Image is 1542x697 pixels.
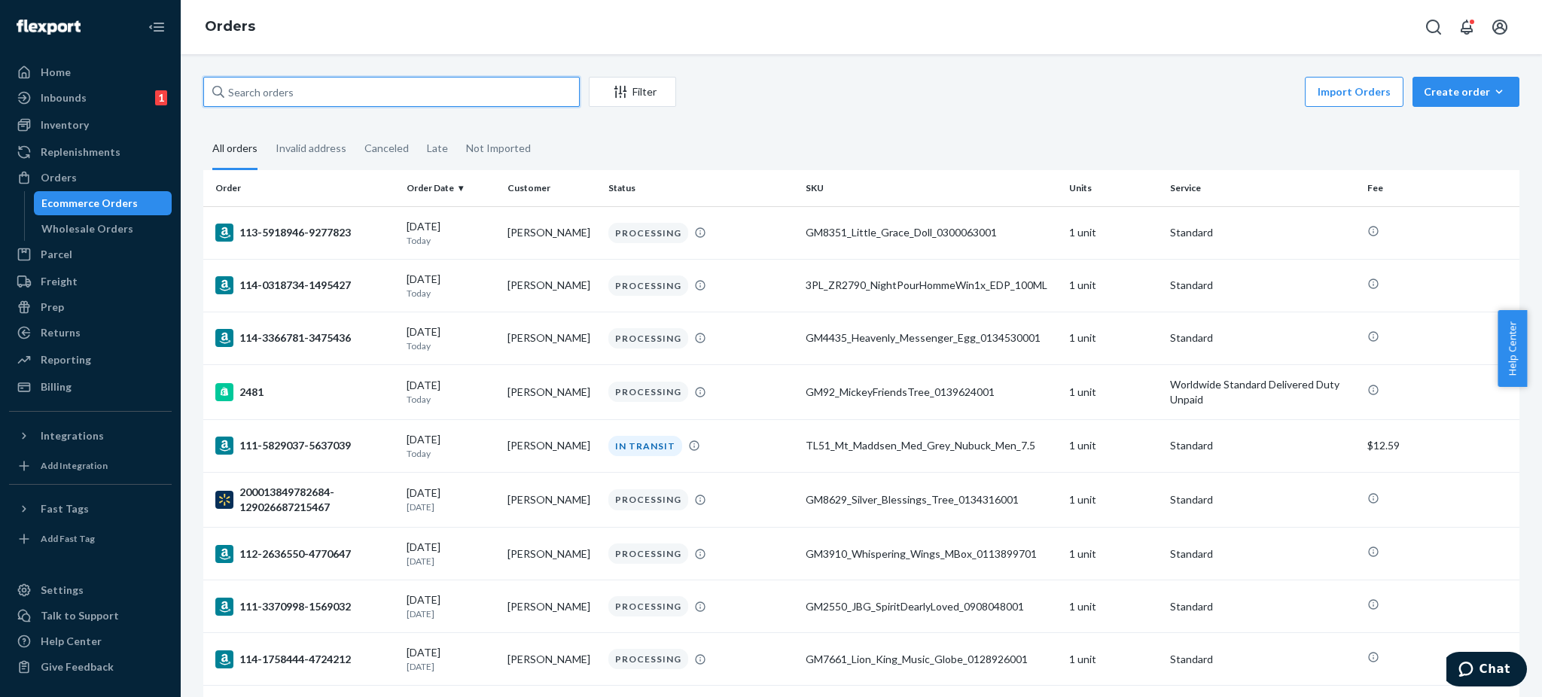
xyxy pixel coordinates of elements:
[9,375,172,399] a: Billing
[17,20,81,35] img: Flexport logo
[203,170,401,206] th: Order
[1446,652,1527,689] iframe: Opens a widget where you can chat to one of our agents
[41,379,72,394] div: Billing
[806,599,1057,614] div: GM2550_JBG_SpiritDearlyLoved_0908048001
[501,473,602,528] td: [PERSON_NAME]
[41,608,119,623] div: Talk to Support
[1170,438,1355,453] p: Standard
[608,328,688,348] div: PROCESSING
[401,170,501,206] th: Order Date
[1498,310,1527,387] button: Help Center
[501,633,602,686] td: [PERSON_NAME]
[41,532,95,545] div: Add Fast Tag
[215,545,395,563] div: 112-2636550-4770647
[407,219,495,247] div: [DATE]
[1164,170,1361,206] th: Service
[41,90,87,105] div: Inbounds
[41,117,89,132] div: Inventory
[407,501,495,513] p: [DATE]
[806,278,1057,293] div: 3PL_ZR2790_NightPourHommeWin1x_EDP_100ML
[41,634,102,649] div: Help Center
[407,272,495,300] div: [DATE]
[1170,652,1355,667] p: Standard
[1063,419,1164,472] td: 1 unit
[602,170,800,206] th: Status
[608,275,688,296] div: PROCESSING
[41,583,84,598] div: Settings
[407,660,495,673] p: [DATE]
[364,129,409,168] div: Canceled
[1170,546,1355,562] p: Standard
[34,191,172,215] a: Ecommerce Orders
[9,113,172,137] a: Inventory
[1361,419,1519,472] td: $12.59
[9,166,172,190] a: Orders
[407,432,495,460] div: [DATE]
[9,604,172,628] button: Talk to Support
[215,650,395,668] div: 114-1758444-4724212
[41,459,108,472] div: Add Integration
[9,86,172,110] a: Inbounds1
[1063,170,1164,206] th: Units
[1063,633,1164,686] td: 1 unit
[41,247,72,262] div: Parcel
[608,223,688,243] div: PROCESSING
[9,60,172,84] a: Home
[1170,330,1355,345] p: Standard
[9,269,172,294] a: Freight
[215,598,395,616] div: 111-3370998-1569032
[806,385,1057,400] div: GM92_MickeyFriendsTree_0139624001
[34,217,172,241] a: Wholesale Orders
[407,645,495,673] div: [DATE]
[193,5,267,49] ol: breadcrumbs
[142,12,172,42] button: Close Navigation
[466,129,531,168] div: Not Imported
[501,206,602,259] td: [PERSON_NAME]
[41,170,77,185] div: Orders
[9,578,172,602] a: Settings
[501,580,602,633] td: [PERSON_NAME]
[407,324,495,352] div: [DATE]
[1063,312,1164,364] td: 1 unit
[9,424,172,448] button: Integrations
[407,447,495,460] p: Today
[407,339,495,352] p: Today
[41,65,71,80] div: Home
[9,454,172,478] a: Add Integration
[9,295,172,319] a: Prep
[1485,12,1515,42] button: Open account menu
[1063,580,1164,633] td: 1 unit
[1424,84,1508,99] div: Create order
[806,225,1057,240] div: GM8351_Little_Grace_Doll_0300063001
[1419,12,1449,42] button: Open Search Box
[9,527,172,551] a: Add Fast Tag
[215,329,395,347] div: 114-3366781-3475436
[1063,528,1164,580] td: 1 unit
[427,129,448,168] div: Late
[1412,77,1519,107] button: Create order
[155,90,167,105] div: 1
[1361,170,1519,206] th: Fee
[806,438,1057,453] div: TL51_Mt_Maddsen_Med_Grey_Nubuck_Men_7.5
[276,129,346,168] div: Invalid address
[9,140,172,164] a: Replenishments
[212,129,258,170] div: All orders
[205,18,255,35] a: Orders
[608,543,688,564] div: PROCESSING
[608,382,688,402] div: PROCESSING
[215,276,395,294] div: 114-0318734-1495427
[407,540,495,568] div: [DATE]
[407,234,495,247] p: Today
[1170,225,1355,240] p: Standard
[501,312,602,364] td: [PERSON_NAME]
[501,528,602,580] td: [PERSON_NAME]
[1170,278,1355,293] p: Standard
[1452,12,1482,42] button: Open notifications
[806,652,1057,667] div: GM7661_Lion_King_Music_Globe_0128926001
[608,649,688,669] div: PROCESSING
[9,242,172,266] a: Parcel
[1170,377,1355,407] p: Worldwide Standard Delivered Duty Unpaid
[407,485,495,513] div: [DATE]
[9,629,172,653] a: Help Center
